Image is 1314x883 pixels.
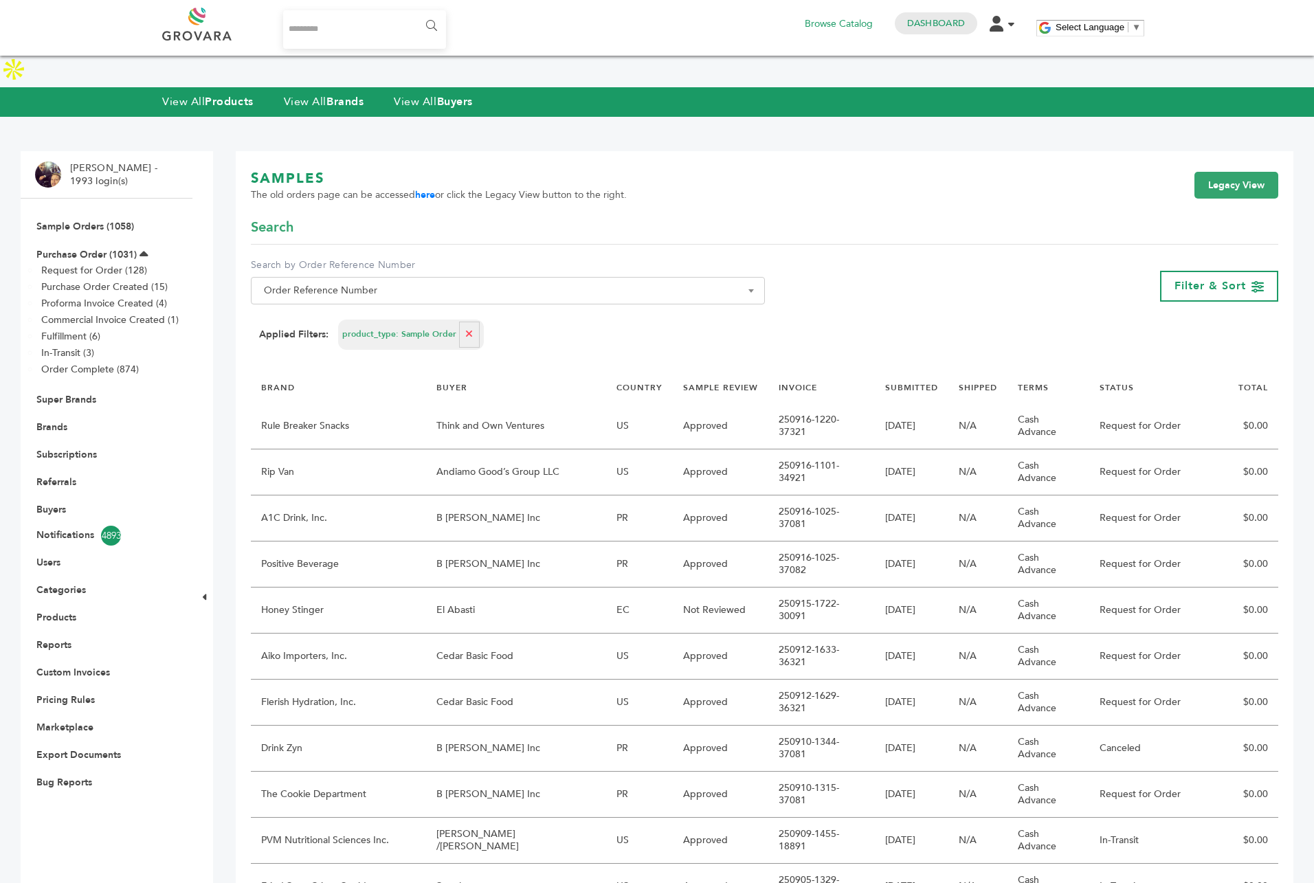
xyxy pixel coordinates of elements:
td: N/A [948,726,1007,772]
span: Search [251,218,293,237]
td: N/A [948,634,1007,680]
td: [DATE] [875,495,948,541]
strong: Buyers [437,94,473,109]
td: 250910-1315-37081 [768,772,874,818]
td: 250910-1344-37081 [768,726,874,772]
td: Approved [673,772,768,818]
h1: SAMPLES [251,169,627,188]
td: The Cookie Department [251,772,426,818]
td: Drink Zyn [251,726,426,772]
td: Cash Advance [1007,680,1089,726]
a: Sample Orders (1058) [36,220,134,233]
a: Export Documents [36,748,121,761]
td: [PERSON_NAME] /[PERSON_NAME] [426,818,607,864]
span: Select Language [1056,22,1124,32]
td: Positive Beverage [251,541,426,588]
td: Cash Advance [1007,588,1089,634]
td: [DATE] [875,634,948,680]
span: ▼ [1132,22,1141,32]
a: Referrals [36,476,76,489]
td: US [606,449,673,495]
a: COUNTRY [616,382,662,393]
td: [DATE] [875,818,948,864]
a: here [415,188,435,201]
td: Cash Advance [1007,634,1089,680]
strong: Brands [326,94,364,109]
a: Categories [36,583,86,596]
a: Purchase Order Created (15) [41,280,168,293]
a: BUYER [436,382,467,393]
td: Cash Advance [1007,495,1089,541]
td: N/A [948,818,1007,864]
a: Browse Catalog [805,16,873,32]
td: N/A [948,403,1007,449]
td: Approved [673,680,768,726]
label: Search by Order Reference Number [251,258,765,272]
td: N/A [948,680,1007,726]
strong: Products [205,94,253,109]
td: 250916-1025-37082 [768,541,874,588]
td: B [PERSON_NAME] Inc [426,541,607,588]
td: PR [606,541,673,588]
td: Request for Order [1089,588,1222,634]
a: Brands [36,421,67,434]
td: Not Reviewed [673,588,768,634]
a: INVOICE [779,382,817,393]
a: TOTAL [1238,382,1268,393]
a: Commercial Invoice Created (1) [41,313,179,326]
td: Approved [673,634,768,680]
a: View AllProducts [162,94,254,109]
a: Users [36,556,60,569]
a: Proforma Invoice Created (4) [41,297,167,310]
a: Custom Invoices [36,666,110,679]
td: Request for Order [1089,634,1222,680]
td: US [606,634,673,680]
td: $0.00 [1222,449,1278,495]
li: [PERSON_NAME] - 1993 login(s) [70,161,161,188]
td: Cash Advance [1007,541,1089,588]
a: View AllBrands [284,94,364,109]
a: Buyers [36,503,66,516]
td: N/A [948,541,1007,588]
a: SUBMITTED [885,382,938,393]
td: Approved [673,495,768,541]
td: $0.00 [1222,818,1278,864]
td: 250916-1220-37321 [768,403,874,449]
span: product_type: Sample Order [342,328,456,340]
td: 250915-1722-30091 [768,588,874,634]
a: Pricing Rules [36,693,95,706]
td: N/A [948,588,1007,634]
td: N/A [948,772,1007,818]
td: Request for Order [1089,495,1222,541]
a: Subscriptions [36,448,97,461]
td: B [PERSON_NAME] Inc [426,495,607,541]
a: BRAND [261,382,295,393]
a: Select Language​ [1056,22,1141,32]
td: Think and Own Ventures [426,403,607,449]
td: $0.00 [1222,403,1278,449]
td: Approved [673,726,768,772]
td: 250916-1025-37081 [768,495,874,541]
td: Aiko Importers, Inc. [251,634,426,680]
td: Cash Advance [1007,818,1089,864]
td: Request for Order [1089,680,1222,726]
a: Bug Reports [36,776,92,789]
td: Rule Breaker Snacks [251,403,426,449]
td: PR [606,772,673,818]
td: US [606,680,673,726]
a: Fulfillment (6) [41,330,100,343]
a: Order Complete (874) [41,363,139,376]
td: [DATE] [875,726,948,772]
td: Andiamo Good’s Group LLC [426,449,607,495]
td: 250916-1101-34921 [768,449,874,495]
td: $0.00 [1222,680,1278,726]
td: EC [606,588,673,634]
a: TERMS [1018,382,1049,393]
td: [DATE] [875,772,948,818]
td: [DATE] [875,449,948,495]
td: Approved [673,541,768,588]
td: El Abasti [426,588,607,634]
td: [DATE] [875,680,948,726]
a: View AllBuyers [394,94,473,109]
td: A1C Drink, Inc. [251,495,426,541]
